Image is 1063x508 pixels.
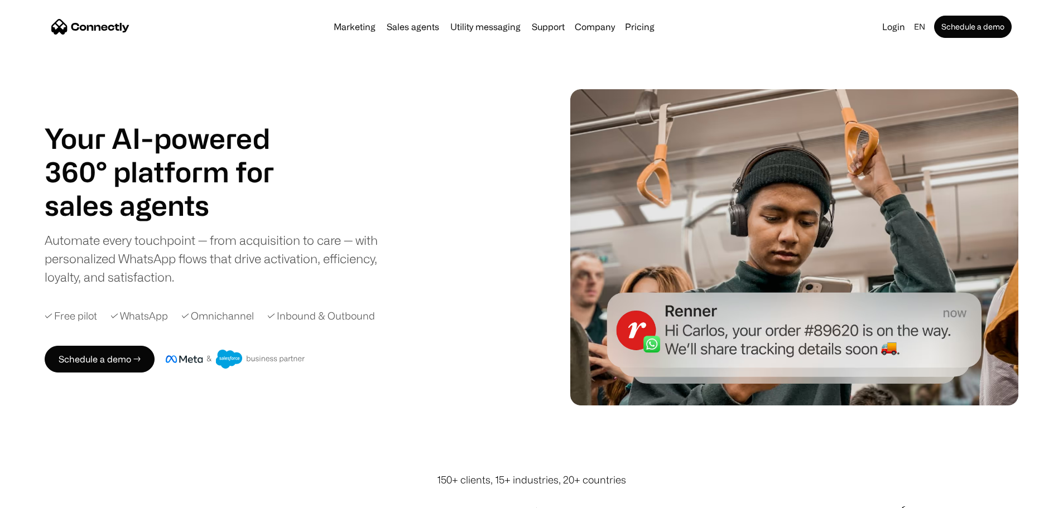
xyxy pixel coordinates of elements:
[571,19,618,35] div: Company
[110,308,168,323] div: ✓ WhatsApp
[51,18,129,35] a: home
[934,16,1012,38] a: Schedule a demo
[181,308,254,323] div: ✓ Omnichannel
[527,22,569,31] a: Support
[11,487,67,504] aside: Language selected: English
[621,22,659,31] a: Pricing
[910,19,932,35] div: en
[446,22,525,31] a: Utility messaging
[575,19,615,35] div: Company
[45,308,97,323] div: ✓ Free pilot
[437,472,626,487] div: 150+ clients, 15+ industries, 20+ countries
[329,22,380,31] a: Marketing
[45,346,155,372] a: Schedule a demo →
[45,188,301,222] div: 1 of 4
[166,350,305,369] img: Meta and Salesforce business partner badge.
[382,22,444,31] a: Sales agents
[22,488,67,504] ul: Language list
[45,231,396,286] div: Automate every touchpoint — from acquisition to care — with personalized WhatsApp flows that driv...
[45,122,301,188] h1: Your AI-powered 360° platform for
[45,188,301,222] div: carousel
[878,19,910,35] a: Login
[45,188,301,222] h1: sales agents
[267,308,375,323] div: ✓ Inbound & Outbound
[914,19,925,35] div: en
